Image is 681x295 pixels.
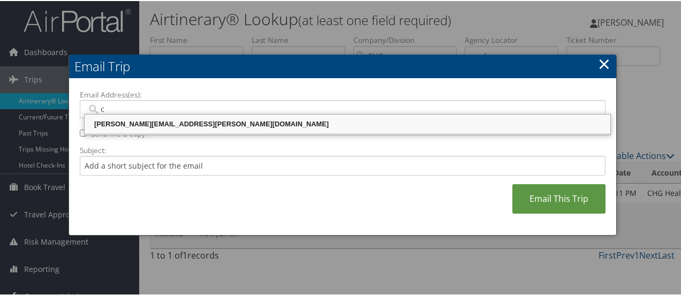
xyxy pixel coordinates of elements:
h2: Email Trip [69,54,616,77]
a: Email This Trip [512,183,606,213]
label: Subject: [80,144,606,155]
input: Email address (Separate multiple email addresses with commas) [87,103,599,114]
label: Email Address(es): [80,88,606,99]
div: [PERSON_NAME][EMAIL_ADDRESS][PERSON_NAME][DOMAIN_NAME] [86,118,609,128]
input: Add a short subject for the email [80,155,606,175]
a: × [598,52,610,73]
